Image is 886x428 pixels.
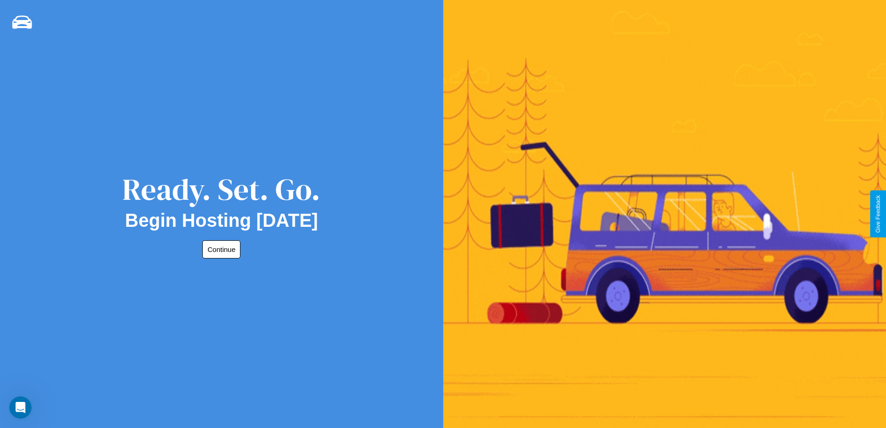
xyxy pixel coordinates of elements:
div: Give Feedback [875,195,881,233]
iframe: Intercom live chat [9,396,32,419]
button: Continue [202,240,240,258]
h2: Begin Hosting [DATE] [125,210,318,231]
div: Ready. Set. Go. [122,169,320,210]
